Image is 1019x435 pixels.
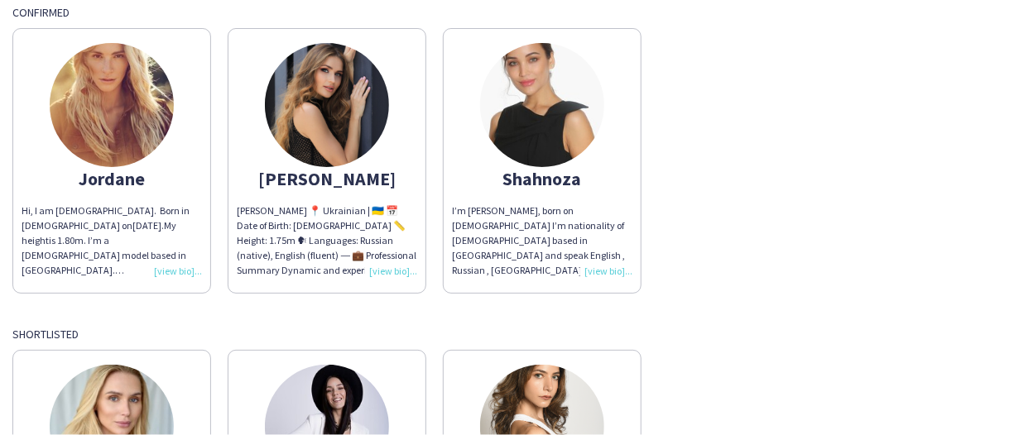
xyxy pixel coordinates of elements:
div: Jordane [22,171,202,186]
div: Shahnoza [452,171,632,186]
div: [PERSON_NAME] [237,171,417,186]
span: Hi, I am [DEMOGRAPHIC_DATA]. Born in [DEMOGRAPHIC_DATA] on [22,204,190,232]
div: [PERSON_NAME] 📍 Ukrainian | 🇺🇦 📅 Date of Birth: [DEMOGRAPHIC_DATA] 📏 Height: 1.75m 🗣 Languages: R... [237,203,417,279]
span: I’m [PERSON_NAME], born on [DEMOGRAPHIC_DATA] I’m nationality of [DEMOGRAPHIC_DATA] based in [GEO... [452,204,631,428]
span: [DATE]. [132,219,164,232]
div: Confirmed [12,5,1007,20]
span: is 1.80m. I’m a [DEMOGRAPHIC_DATA] model based in [GEOGRAPHIC_DATA]. [22,234,186,276]
img: thumb-6322e7ba5bd17.jpeg [480,43,604,167]
img: thumb-16475042836232eb9b597b1.jpeg [265,43,389,167]
img: thumb-6372065aca04d.jpeg [50,43,174,167]
div: Shortlisted [12,327,1007,342]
